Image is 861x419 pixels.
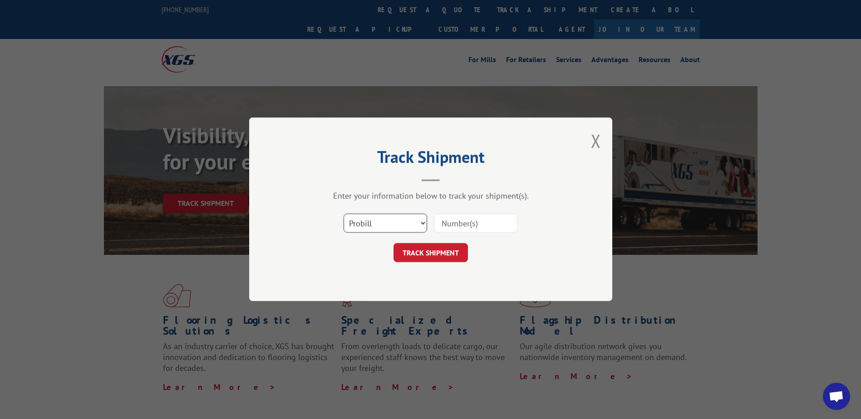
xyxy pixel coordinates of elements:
[394,244,468,263] button: TRACK SHIPMENT
[823,383,850,410] div: Open chat
[295,151,567,168] h2: Track Shipment
[434,214,517,233] input: Number(s)
[295,191,567,201] div: Enter your information below to track your shipment(s).
[591,129,601,153] button: Close modal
